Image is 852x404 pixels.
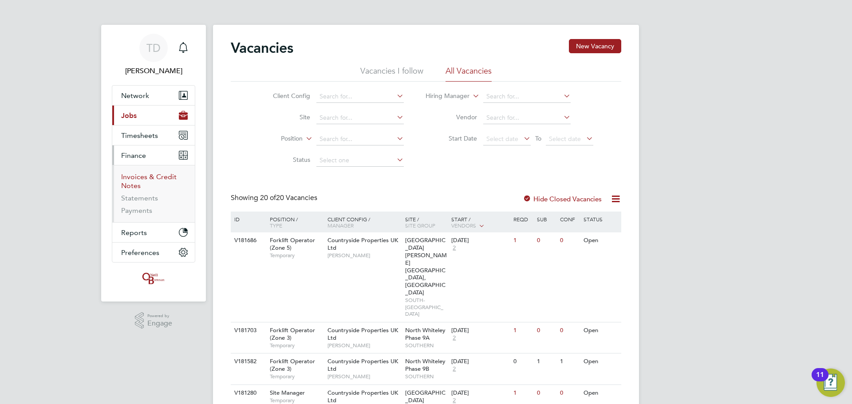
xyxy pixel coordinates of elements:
label: Status [259,156,310,164]
div: 1 [511,385,534,401]
span: North Whiteley Phase 9B [405,357,446,373]
div: 0 [535,322,558,339]
span: 2 [451,365,457,373]
span: [GEOGRAPHIC_DATA][PERSON_NAME][GEOGRAPHIC_DATA], [GEOGRAPHIC_DATA] [405,236,447,296]
span: Temporary [270,397,323,404]
img: oneillandbrennan-logo-retina.png [141,271,166,286]
span: Forklift Operator (Zone 5) [270,236,315,251]
span: Countryside Properties UK Ltd [327,389,398,404]
div: Site / [403,212,450,233]
div: V181703 [232,322,263,339]
label: Hide Closed Vacancies [523,195,602,203]
li: Vacancies I follow [360,66,423,82]
span: 20 Vacancies [260,193,317,202]
a: Powered byEngage [135,312,173,329]
div: 0 [535,232,558,249]
a: Go to home page [112,271,195,286]
span: 2 [451,244,457,252]
label: Client Config [259,92,310,100]
div: 0 [558,322,581,339]
span: Powered by [147,312,172,320]
a: Statements [121,194,158,202]
a: Invoices & Credit Notes [121,173,177,190]
span: Tanya Dartnell [112,66,195,76]
span: Type [270,222,282,229]
button: Finance [112,145,195,165]
input: Search for... [483,90,571,103]
div: Open [581,232,620,249]
span: Forklift Operator (Zone 3) [270,326,315,341]
span: Countryside Properties UK Ltd [327,326,398,341]
span: Site Group [405,222,435,229]
div: [DATE] [451,358,509,365]
div: Conf [558,212,581,227]
span: Countryside Properties UK Ltd [327,236,398,251]
button: Preferences [112,243,195,262]
input: Select one [316,154,404,167]
button: Reports [112,223,195,242]
label: Hiring Manager [418,92,469,101]
span: Engage [147,320,172,327]
span: SOUTHERN [405,342,447,349]
span: North Whiteley Phase 9A [405,326,446,341]
div: 0 [558,385,581,401]
span: Manager [327,222,354,229]
div: [DATE] [451,389,509,397]
a: Payments [121,206,152,215]
span: SOUTHERN [405,373,447,380]
div: V181582 [232,353,263,370]
span: [PERSON_NAME] [327,342,401,349]
div: Client Config / [325,212,403,233]
span: To [532,133,544,144]
input: Search for... [483,112,571,124]
button: Network [112,86,195,105]
span: Forklift Operator (Zone 3) [270,357,315,373]
label: Vendor [426,113,477,121]
div: Finance [112,165,195,222]
input: Search for... [316,112,404,124]
span: Finance [121,151,146,160]
div: ID [232,212,263,227]
span: 2 [451,334,457,342]
button: New Vacancy [569,39,621,53]
span: Countryside Properties UK Ltd [327,357,398,373]
div: V181280 [232,385,263,401]
a: TD[PERSON_NAME] [112,34,195,76]
span: TD [146,42,161,54]
span: Site Manager [270,389,305,396]
div: 1 [511,322,534,339]
div: Status [581,212,620,227]
label: Position [252,134,303,143]
span: [PERSON_NAME] [327,373,401,380]
div: Open [581,322,620,339]
div: Open [581,385,620,401]
div: 0 [511,353,534,370]
span: Vendors [451,222,476,229]
span: Timesheets [121,131,158,140]
span: 20 of [260,193,276,202]
div: [DATE] [451,327,509,334]
span: Reports [121,228,147,237]
div: Showing [231,193,319,203]
span: [GEOGRAPHIC_DATA] [405,389,446,404]
span: Jobs [121,111,137,120]
label: Start Date [426,134,477,142]
div: 1 [558,353,581,370]
span: [PERSON_NAME] [327,252,401,259]
span: Preferences [121,248,159,257]
div: Sub [535,212,558,227]
div: Open [581,353,620,370]
nav: Main navigation [101,25,206,302]
input: Search for... [316,133,404,145]
div: Position / [263,212,325,233]
span: Select date [486,135,518,143]
span: Temporary [270,252,323,259]
label: Site [259,113,310,121]
button: Jobs [112,106,195,125]
input: Search for... [316,90,404,103]
div: 1 [511,232,534,249]
div: 0 [535,385,558,401]
div: Reqd [511,212,534,227]
span: SOUTH-[GEOGRAPHIC_DATA] [405,297,447,318]
span: Temporary [270,373,323,380]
